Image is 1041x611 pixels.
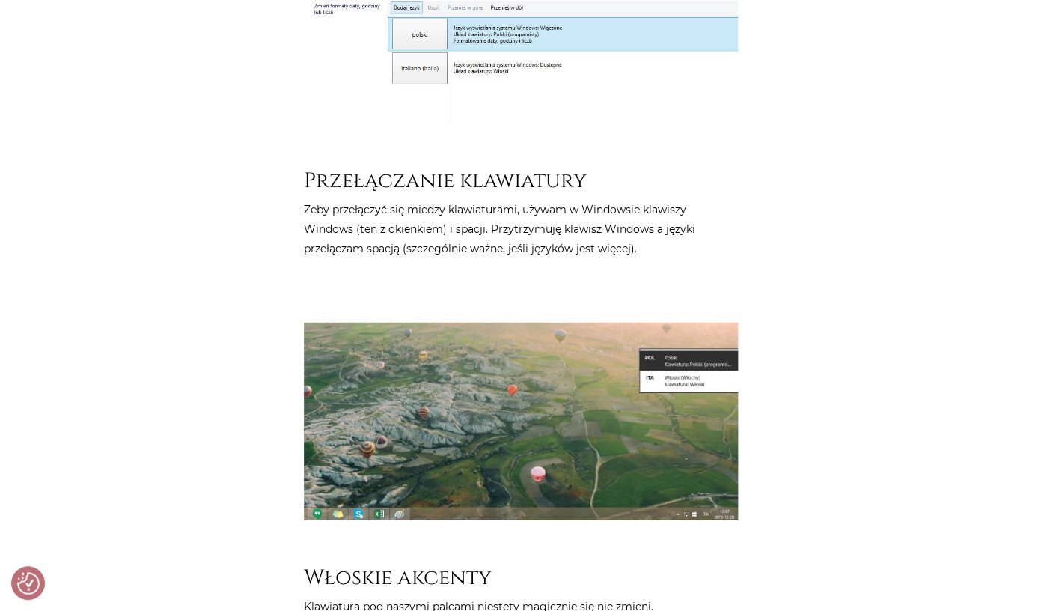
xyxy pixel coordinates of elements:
p: Żeby przełączyć się miedzy klawiaturami, używam w Windowsie klawiszy Windows (ten z okienkiem) i ... [304,200,738,258]
h2: Przełączanie klawiatury [304,168,738,194]
h2: Włoskie akcenty [304,565,738,591]
img: Revisit consent button [17,572,40,595]
button: Preferencje co do zgód [17,572,40,595]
